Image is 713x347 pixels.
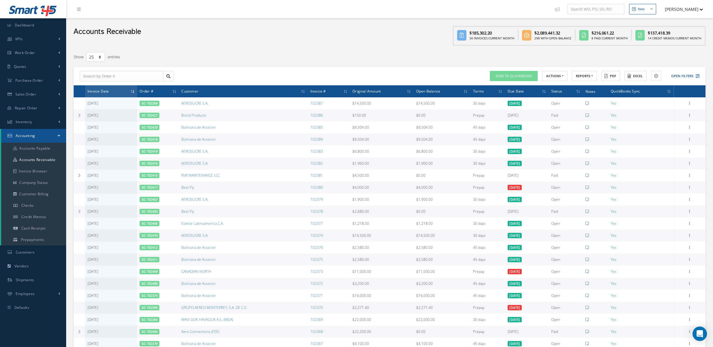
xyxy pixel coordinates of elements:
[471,169,505,181] td: Prepay
[414,121,471,133] td: $9,504.00
[666,71,700,81] button: Open Filters
[542,71,567,81] button: ACTIONS
[350,326,414,338] td: $22,200.00
[551,88,562,94] span: Status
[310,293,323,298] a: 102371
[471,181,505,193] td: Prepay
[350,169,414,181] td: $4,500.00
[611,221,616,226] span: Yes
[85,133,137,145] td: [DATE]
[350,121,414,133] td: $9,504.00
[534,30,571,36] div: $2,089,441.32
[471,97,505,109] td: 30 days
[16,291,35,296] span: Employees
[471,145,505,157] td: 30 days
[21,226,46,231] span: Cash Receipts
[611,161,616,166] span: Yes
[611,293,616,298] span: Yes
[310,329,323,334] a: 102368
[85,242,137,254] td: [DATE]
[310,245,323,250] a: 102376
[508,173,518,178] span: [DATE]
[181,149,208,154] a: AEROSUCRE S.A.
[141,209,158,214] a: SO 702403
[85,218,137,230] td: [DATE]
[414,133,471,145] td: $9,504.00
[85,109,137,121] td: [DATE]
[310,257,323,262] a: 102375
[141,101,158,105] a: SO 702269
[1,154,66,166] a: Accounts Receivable
[141,329,158,334] a: SO 702406
[611,233,616,238] span: Yes
[549,254,583,266] td: Open
[350,218,414,230] td: $1,218.00
[549,169,583,181] td: Paid
[181,221,224,226] a: Estelar Latinoamerica C.A.
[310,317,323,322] a: 102369
[350,278,414,290] td: $3,200.00
[414,302,471,314] td: $2,271.40
[490,71,538,81] button: SEND TO QUICKBOOKS
[181,317,233,322] a: MAVI GOK HAVACILIK A.S. (MGA)
[611,113,616,118] span: Yes
[350,97,414,109] td: $14,500.00
[549,302,583,314] td: Open
[508,233,522,238] span: [DATE]
[310,161,323,166] a: 102382
[508,305,522,310] span: [DATE]
[141,113,158,117] a: SO 702421
[350,266,414,278] td: $11,000.00
[549,242,583,254] td: Open
[350,254,414,266] td: $2,580.00
[567,4,624,15] input: Search WO, PO, SO, RO
[611,245,616,250] span: Yes
[181,101,208,106] a: AEROSUCRE S.A.
[534,36,571,41] div: 298 With Open Balance
[508,293,522,298] span: [DATE]
[414,326,471,338] td: $0.00
[508,113,518,118] span: [DATE]
[1,166,66,177] a: Invoice Browser
[181,161,208,166] a: AEROSUCRE S.A.
[592,30,628,36] div: $216,061.22
[414,290,471,302] td: $16,000.00
[16,133,35,138] span: Accounting
[181,269,211,274] a: CANADIAN NORTH
[508,317,522,322] span: [DATE]
[611,101,616,106] span: Yes
[181,185,194,190] a: Best Fly
[611,329,616,334] span: Yes
[85,266,137,278] td: [DATE]
[611,305,616,310] span: Yes
[1,129,66,143] a: Accounting
[15,105,38,111] span: Repair Order
[350,205,414,218] td: $2,680.00
[508,197,522,202] span: [DATE]
[648,30,701,36] div: $137,418.39
[1,143,66,154] a: Accounts Payable
[310,341,323,346] a: 102367
[549,97,583,109] td: Open
[15,78,43,83] span: Purchase Order
[508,257,522,262] span: [DATE]
[181,305,247,310] a: GRUPO AEREO MONTERREY, S.A. DE C.V.
[350,302,414,314] td: $2,271.40
[414,254,471,266] td: $2,580.00
[85,97,137,109] td: [DATE]
[181,209,194,214] a: Best Fly
[414,266,471,278] td: $11,000.00
[414,278,471,290] td: $3,200.00
[181,173,220,178] a: RVR MAINTENANCE LLC
[549,157,583,169] td: Open
[14,64,26,69] span: Quotes
[85,157,137,169] td: [DATE]
[611,173,616,178] span: Yes
[1,234,66,245] a: Prepayments
[141,317,158,322] a: SO 702384
[14,263,29,269] span: Vendors
[140,88,153,94] span: Order #
[181,233,208,238] a: AEROSUCRE S.A.
[414,181,471,193] td: $4,000.00
[14,305,29,310] span: Defaults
